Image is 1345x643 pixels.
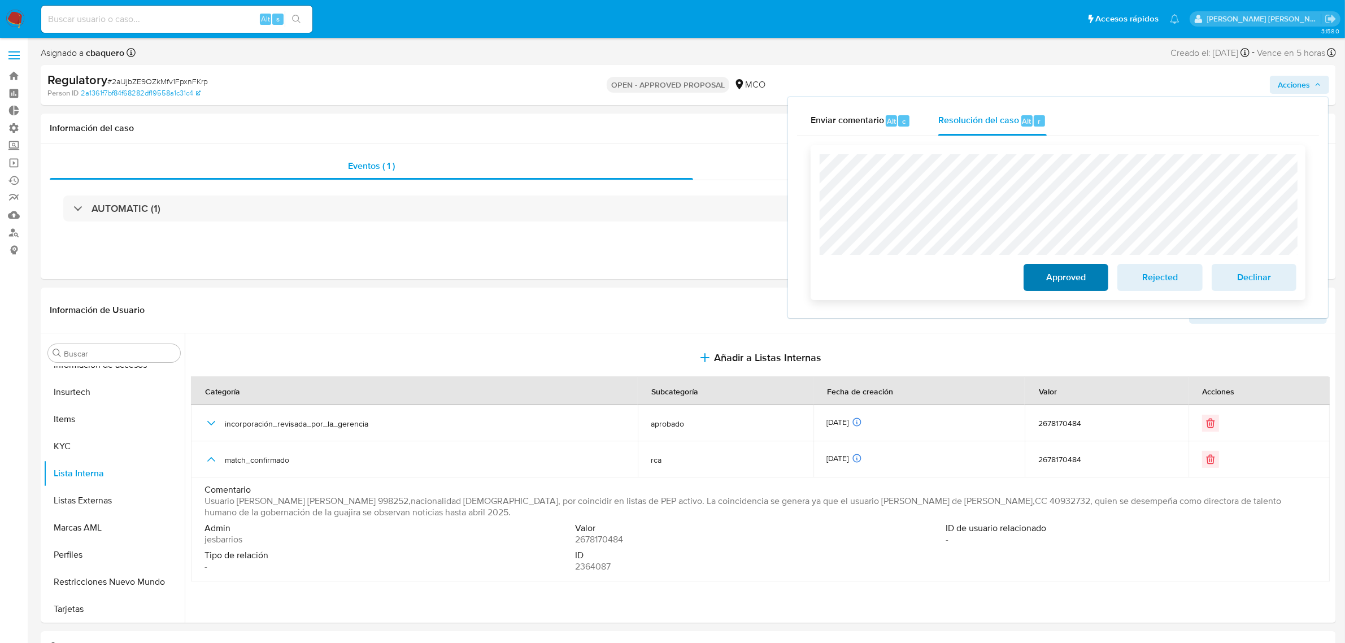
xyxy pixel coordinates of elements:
button: Tarjetas [43,596,185,623]
button: Lista Interna [43,460,185,487]
span: Alt [1022,116,1031,127]
p: camila.baquero@mercadolibre.com.co [1207,14,1321,24]
span: r [1038,116,1041,127]
button: Items [43,406,185,433]
span: Vence en 5 horas [1257,47,1325,59]
span: Asignado a [41,47,124,59]
a: Salir [1325,13,1337,25]
span: Resolución del caso [938,114,1019,127]
span: Rejected [1132,265,1187,290]
span: Acciones [1278,76,1310,94]
span: Declinar [1226,265,1282,290]
button: Perfiles [43,541,185,568]
button: Buscar [53,349,62,358]
div: Creado el: [DATE] [1170,45,1250,60]
h1: Información de Usuario [50,305,145,316]
span: Accesos rápidos [1095,13,1159,25]
span: c [902,116,906,127]
input: Buscar [64,349,176,359]
b: Person ID [47,88,79,98]
button: Approved [1024,264,1108,291]
span: Enviar comentario [811,114,884,127]
input: Buscar usuario o caso... [41,12,312,27]
a: 2a1361f7bf84f68282df19558a1c31c4 [81,88,201,98]
button: Listas Externas [43,487,185,514]
button: Marcas AML [43,514,185,541]
span: Alt [887,116,896,127]
div: AUTOMATIC (1) [63,195,1313,221]
button: Restricciones Nuevo Mundo [43,568,185,596]
button: KYC [43,433,185,460]
h3: AUTOMATIC (1) [92,202,160,215]
a: Notificaciones [1170,14,1179,24]
span: Approved [1038,265,1094,290]
span: - [1252,45,1255,60]
div: MCO [734,79,765,91]
span: # 2alJjbZE9OZkMfv1FpxnFKrp [107,76,208,87]
span: Eventos ( 1 ) [348,159,395,172]
span: s [276,14,280,24]
b: Regulatory [47,71,107,89]
button: Insurtech [43,379,185,406]
span: Alt [261,14,270,24]
button: Declinar [1212,264,1296,291]
h1: Información del caso [50,123,1327,134]
b: cbaquero [84,46,124,59]
p: OPEN - APPROVED PROPOSAL [607,77,729,93]
button: Rejected [1117,264,1202,291]
button: Acciones [1270,76,1329,94]
button: search-icon [285,11,308,27]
